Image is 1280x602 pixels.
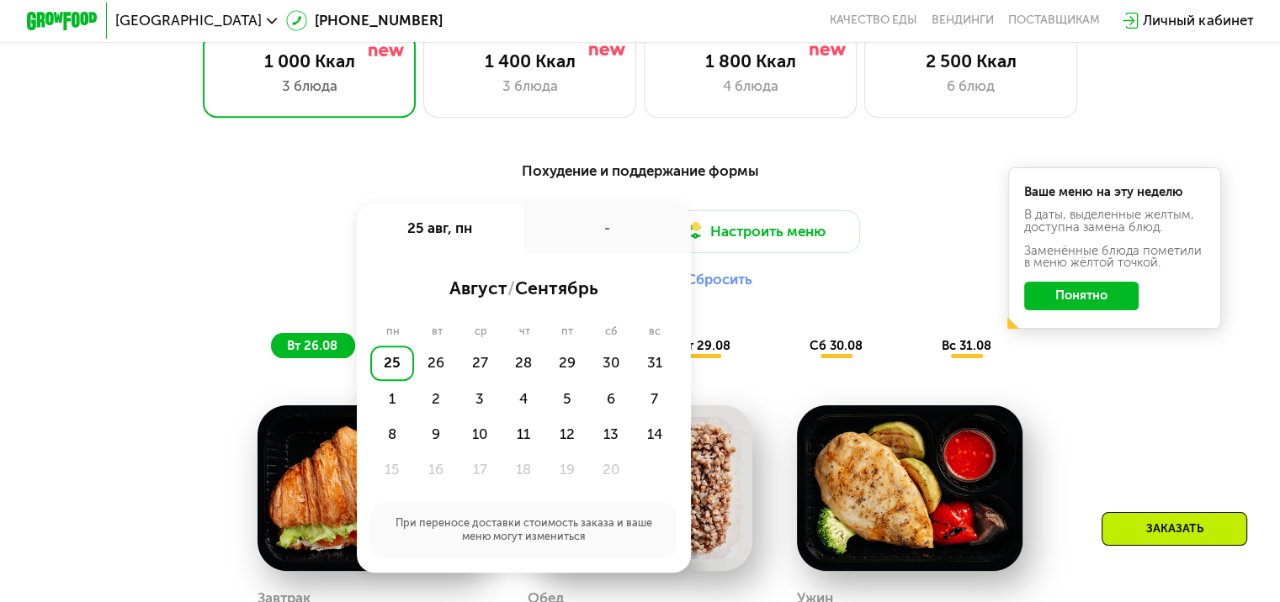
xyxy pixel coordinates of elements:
div: 10 [458,416,502,451]
div: 9 [414,416,458,451]
div: 14 [633,416,677,451]
div: 1 000 Ккал [221,50,397,71]
div: 1 [370,381,414,416]
div: 13 [589,416,633,451]
div: 6 блюд [883,76,1059,97]
span: пт 29.08 [678,338,730,353]
a: [PHONE_NUMBER] [286,10,443,31]
div: поставщикам [1008,13,1100,28]
div: 17 [458,452,502,488]
div: вт [416,325,459,339]
div: 26 [414,346,458,381]
button: Сбросить [685,271,752,288]
div: 11 [502,416,545,451]
div: 12 [545,416,589,451]
div: 7 [633,381,677,416]
div: 4 блюда [662,76,838,97]
div: 20 [589,452,633,488]
span: август [449,277,507,298]
span: сентябрь [515,277,598,298]
div: При переносе доставки стоимость заказа и ваше меню могут измениться [370,502,676,559]
span: / [507,277,515,298]
div: 3 [458,381,502,416]
div: пн [370,325,416,339]
div: Ваше меню на эту неделю [1024,186,1206,198]
button: Настроить меню [647,210,861,253]
div: 28 [502,346,545,381]
span: вт 26.08 [287,338,337,353]
a: Качество еды [830,13,917,28]
div: 2 500 Ккал [883,50,1059,71]
div: В даты, выделенные желтым, доступна замена блюд. [1024,209,1206,234]
div: 18 [502,452,545,488]
div: Заменённые блюда пометили в меню жёлтой точкой. [1024,245,1206,270]
div: 19 [545,452,589,488]
div: 5 [545,381,589,416]
div: 16 [414,452,458,488]
div: 29 [545,346,589,381]
div: 3 блюда [221,76,397,97]
div: - [523,203,691,253]
div: 1 800 Ккал [662,50,838,71]
div: 4 [502,381,545,416]
div: 6 [589,381,633,416]
div: Заказать [1102,512,1247,546]
span: [GEOGRAPHIC_DATA] [115,13,262,28]
div: 25 [370,346,414,381]
div: 15 [370,452,414,488]
div: 2 [414,381,458,416]
div: сб [589,325,633,339]
div: 1 400 Ккал [442,50,618,71]
div: Личный кабинет [1143,10,1253,31]
a: Вендинги [932,13,994,28]
div: пт [546,325,590,339]
div: 27 [458,346,502,381]
div: вс [633,325,677,339]
div: 8 [370,416,414,451]
span: вс 31.08 [942,338,991,353]
div: 30 [589,346,633,381]
div: 31 [633,346,677,381]
div: чт [503,325,546,339]
div: 3 блюда [442,76,618,97]
div: ср [459,325,503,339]
span: сб 30.08 [810,338,863,353]
button: Понятно [1024,282,1139,310]
div: 25 авг, пн [357,203,524,253]
div: Похудение и поддержание формы [114,160,1166,182]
